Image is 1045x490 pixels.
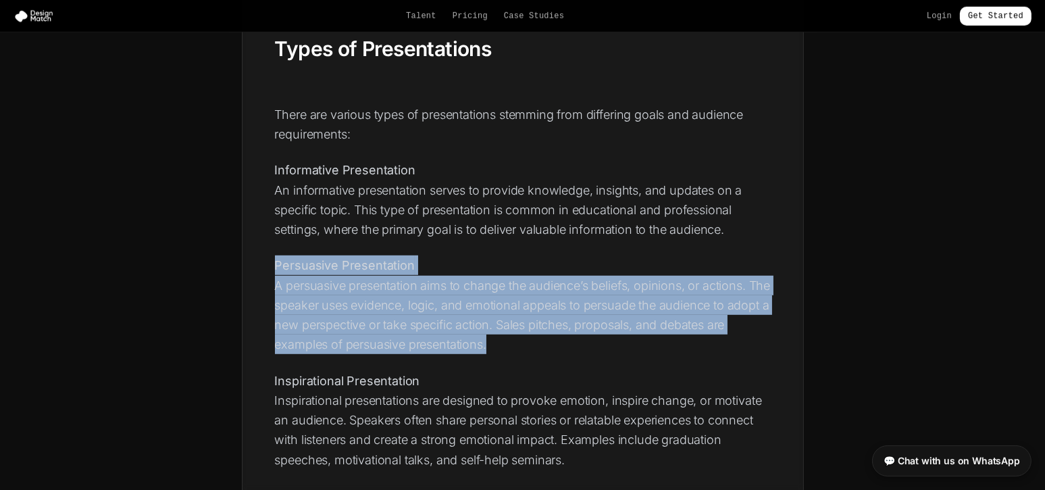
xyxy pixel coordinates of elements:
p: An informative presentation serves to provide knowledge, insights, and updates on a specific topi... [275,160,771,239]
strong: Persuasive Presentation [275,258,415,272]
a: 💬 Chat with us on WhatsApp [872,445,1031,476]
img: Design Match [14,9,59,23]
a: Talent [406,11,436,22]
h2: Types of Presentations [275,36,771,62]
a: Get Started [960,7,1031,26]
strong: Informative Presentation [275,163,415,177]
a: Login [927,11,952,22]
p: A persuasive presentation aims to change the audience’s beliefs, opinions, or actions. The speake... [275,255,771,354]
a: Pricing [453,11,488,22]
p: Inspirational presentations are designed to provoke emotion, inspire change, or motivate an audie... [275,371,771,470]
strong: Inspirational Presentation [275,374,420,388]
p: There are various types of presentations stemming from differing goals and audience requirements: [275,105,771,145]
a: Case Studies [504,11,564,22]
